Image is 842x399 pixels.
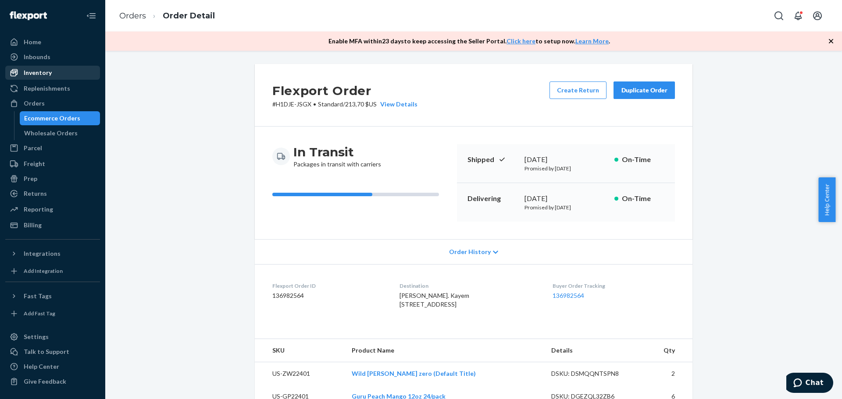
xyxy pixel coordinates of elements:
[24,99,45,108] div: Orders
[24,68,52,77] div: Inventory
[641,362,692,385] td: 2
[20,126,100,140] a: Wholesale Orders
[770,7,788,25] button: Open Search Box
[5,307,100,321] a: Add Fast Tag
[5,50,100,64] a: Inbounds
[789,7,807,25] button: Open notifications
[24,310,55,317] div: Add Fast Tag
[641,339,692,362] th: Qty
[818,177,835,222] button: Help Center
[5,202,100,216] a: Reporting
[5,172,100,186] a: Prep
[621,86,667,95] div: Duplicate Order
[5,330,100,344] a: Settings
[549,81,607,99] button: Create Return
[112,3,222,29] ol: breadcrumbs
[24,267,63,275] div: Add Integration
[377,100,417,109] button: View Details
[24,189,47,198] div: Returns
[272,100,417,109] p: # H1DJE-JSGX / 213,70 $US
[786,373,833,395] iframe: Ouvre un widget dans lequel vous pouvez chatter avec l’un de nos agents
[5,35,100,49] a: Home
[507,37,535,45] a: Click here
[5,374,100,388] button: Give Feedback
[318,100,343,108] span: Standard
[467,155,517,165] p: Shipped
[352,370,476,377] a: Wild [PERSON_NAME] zero (Default Title)
[255,362,345,385] td: US-ZW22401
[345,339,544,362] th: Product Name
[5,187,100,201] a: Returns
[524,204,607,211] p: Promised by [DATE]
[5,289,100,303] button: Fast Tags
[551,369,634,378] div: DSKU: DSMQQNTSPN8
[24,292,52,300] div: Fast Tags
[809,7,826,25] button: Open account menu
[272,291,385,300] dd: 136982564
[24,221,42,230] div: Billing
[20,111,100,125] a: Ecommerce Orders
[400,292,469,308] span: [PERSON_NAME]. Kayem [STREET_ADDRESS]
[524,165,607,172] p: Promised by [DATE]
[10,11,47,20] img: Flexport logo
[24,362,59,371] div: Help Center
[553,282,675,290] dt: Buyer Order Tracking
[5,66,100,80] a: Inventory
[119,11,146,21] a: Orders
[5,345,100,359] button: Talk to Support
[622,155,664,165] p: On-Time
[328,37,610,46] p: Enable MFA within 23 days to keep accessing the Seller Portal. to setup now. .
[24,84,70,93] div: Replenishments
[524,194,607,204] div: [DATE]
[272,81,417,100] h2: Flexport Order
[5,96,100,110] a: Orders
[24,332,49,341] div: Settings
[5,141,100,155] a: Parcel
[400,282,539,290] dt: Destination
[5,81,100,95] a: Replenishments
[24,347,69,356] div: Talk to Support
[5,264,100,278] a: Add Integration
[313,100,316,108] span: •
[24,205,53,214] div: Reporting
[5,247,100,261] button: Integrations
[82,7,100,25] button: Close Navigation
[24,53,50,61] div: Inbounds
[24,114,80,123] div: Ecommerce Orders
[614,81,675,99] button: Duplicate Order
[255,339,345,362] th: SKU
[544,339,641,362] th: Details
[5,218,100,232] a: Billing
[293,144,381,160] h3: In Transit
[622,194,664,204] p: On-Time
[5,360,100,374] a: Help Center
[163,11,215,21] a: Order Detail
[575,37,609,45] a: Learn More
[24,249,61,258] div: Integrations
[524,155,607,165] div: [DATE]
[553,292,584,299] a: 136982564
[449,247,491,256] span: Order History
[467,194,517,204] p: Delivering
[24,129,78,138] div: Wholesale Orders
[24,159,45,168] div: Freight
[24,144,42,152] div: Parcel
[24,377,66,386] div: Give Feedback
[5,157,100,171] a: Freight
[24,38,41,46] div: Home
[24,174,37,183] div: Prep
[293,144,381,169] div: Packages in transit with carriers
[272,282,385,290] dt: Flexport Order ID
